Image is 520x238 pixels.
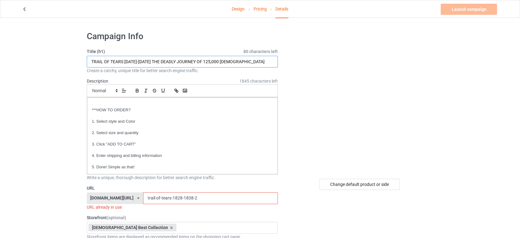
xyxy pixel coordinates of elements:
[92,119,273,125] p: 1. Select style and Color
[87,48,278,55] label: Title (h1)
[87,185,278,191] label: URL
[87,68,278,74] div: Create a catchy, unique title for better search engine traffic.
[92,107,273,113] p: ***HOW TO ORDER?
[243,48,278,55] span: 80 characters left
[92,142,273,147] p: 3. Click "ADD TO CART"
[253,0,266,18] a: Pricing
[89,224,177,231] div: [DEMOGRAPHIC_DATA] Best Collection
[87,174,278,181] div: Write a unique, thorough description for better search engine traffic.
[92,164,273,170] p: 5. Done! Simple as that!
[319,179,400,190] div: Change default product or side
[239,78,278,84] span: 1845 characters left
[232,0,245,18] a: Design
[275,0,288,18] div: Details
[90,196,134,200] div: [DOMAIN_NAME][URL]
[107,215,126,220] span: (optional)
[92,153,273,159] p: 4. Enter shipping and billing information
[87,79,108,84] label: Description
[87,215,278,221] label: Storefront
[87,204,278,210] div: URL already in use
[92,130,273,136] p: 2. Select size and quantity
[87,31,278,42] h1: Campaign Info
